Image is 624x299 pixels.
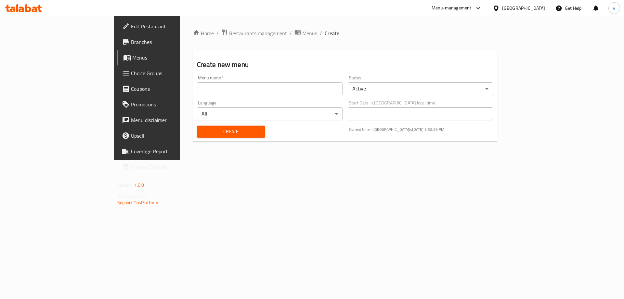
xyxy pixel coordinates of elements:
span: Menus [132,54,213,61]
nav: breadcrumb [193,29,497,37]
input: Please enter Menu name [197,82,343,95]
a: Menus [294,29,317,37]
span: Menus [302,29,317,37]
li: / [320,29,322,37]
span: Coupons [131,85,213,93]
button: Create [197,126,265,138]
span: Grocery Checklist [131,163,213,171]
li: / [290,29,292,37]
p: Current time in [GEOGRAPHIC_DATA] is [DATE] 3:52:26 PM [349,127,493,132]
a: Branches [117,34,218,50]
span: y [613,5,615,12]
span: Choice Groups [131,69,213,77]
a: Coupons [117,81,218,97]
span: Edit Restaurant [131,22,213,30]
div: Active [348,82,493,95]
h2: Create new menu [197,60,493,70]
span: Promotions [131,101,213,108]
span: Get support on: [117,192,147,200]
a: Menu disclaimer [117,112,218,128]
div: Menu-management [432,4,472,12]
div: [GEOGRAPHIC_DATA] [502,5,545,12]
span: Branches [131,38,213,46]
a: Choice Groups [117,65,218,81]
a: Promotions [117,97,218,112]
span: Create [202,128,260,136]
a: Support.OpsPlatform [117,198,159,207]
span: Create [325,29,339,37]
span: Upsell [131,132,213,140]
span: Coverage Report [131,147,213,155]
a: Grocery Checklist [117,159,218,175]
a: Edit Restaurant [117,19,218,34]
span: Version: [117,181,133,189]
div: All [197,107,343,120]
span: Restaurants management [229,29,287,37]
a: Upsell [117,128,218,143]
a: Coverage Report [117,143,218,159]
a: Restaurants management [221,29,287,37]
span: Menu disclaimer [131,116,213,124]
a: Menus [117,50,218,65]
span: 1.0.0 [134,181,144,189]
